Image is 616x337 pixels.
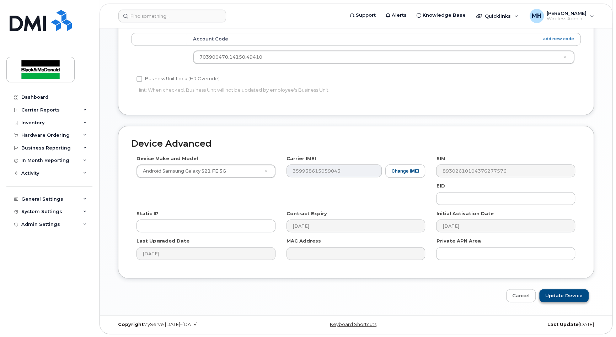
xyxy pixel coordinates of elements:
[136,75,220,83] label: Business Unit Lock (HR Override)
[118,322,144,327] strong: Copyright
[136,238,189,244] label: Last Upgraded Date
[547,10,586,16] span: [PERSON_NAME]
[330,322,376,327] a: Keyboard Shortcuts
[137,165,275,178] a: Android Samsung Galaxy S21 FE 5G
[356,12,376,19] span: Support
[392,12,407,19] span: Alerts
[436,183,445,189] label: EID
[136,76,142,82] input: Business Unit Lock (HR Override)
[543,36,574,42] a: add new code
[423,12,466,19] span: Knowledge Base
[412,8,471,22] a: Knowledge Base
[436,155,445,162] label: SIM
[136,210,159,217] label: Static IP
[381,8,412,22] a: Alerts
[437,322,599,327] div: [DATE]
[485,13,511,19] span: Quicklinks
[539,289,589,302] input: Update Device
[187,33,581,45] th: Account Code
[532,12,541,20] span: MH
[139,168,226,174] span: Android Samsung Galaxy S21 FE 5G
[286,210,327,217] label: Contract Expiry
[136,87,425,93] p: Hint: When checked, Business Unit will not be updated by employee's Business Unit
[436,210,493,217] label: Initial Activation Date
[193,51,574,64] a: 703900470.14150.49410
[436,238,481,244] label: Private APN Area
[471,9,523,23] div: Quicklinks
[136,155,198,162] label: Device Make and Model
[118,10,226,22] input: Find something...
[525,9,599,23] div: Maria Hatzopoulos
[547,322,579,327] strong: Last Update
[506,289,536,302] a: Cancel
[131,139,581,149] h2: Device Advanced
[286,155,316,162] label: Carrier IMEI
[345,8,381,22] a: Support
[547,16,586,22] span: Wireless Admin
[113,322,275,327] div: MyServe [DATE]–[DATE]
[286,238,321,244] label: MAC Address
[199,54,262,60] span: 703900470.14150.49410
[385,164,425,178] button: Change IMEI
